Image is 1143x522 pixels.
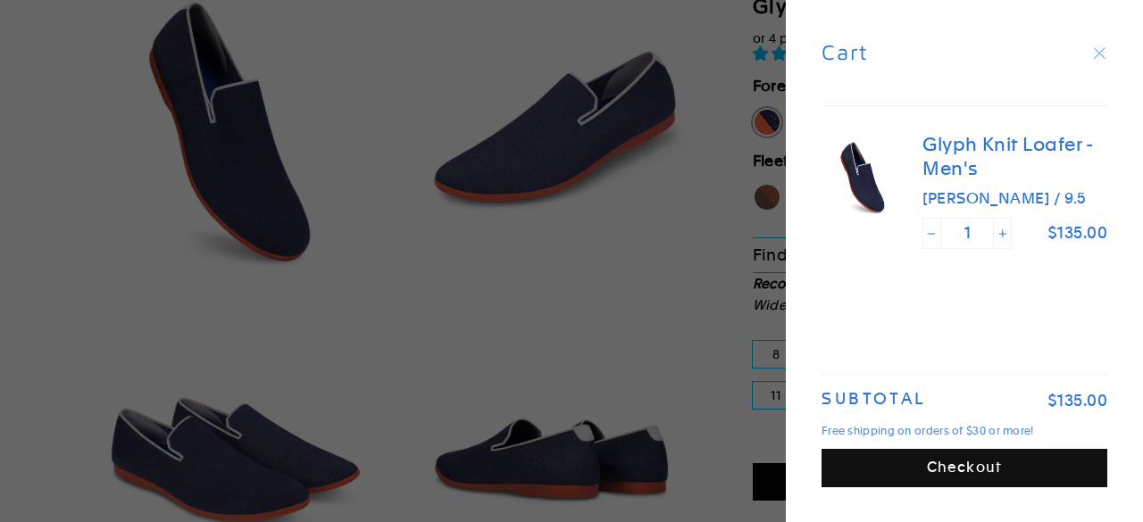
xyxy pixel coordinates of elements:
[822,136,905,219] img: Glyph Knit Loafer - Men's
[822,388,1012,409] p: Subtotal
[822,449,1107,487] button: Checkout
[922,181,1107,208] span: [PERSON_NAME] / 9.5
[822,13,1055,91] div: Cart
[993,218,1012,249] button: Increase item quantity by one
[822,423,1107,440] p: Free shipping on orders of $30 or more!
[1012,388,1107,414] p: $135.00
[922,218,941,249] button: Reduce item quantity by one
[922,218,1012,249] input: quantity
[922,133,1107,182] a: Glyph Knit Loafer - Men's
[1047,223,1107,242] span: $135.00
